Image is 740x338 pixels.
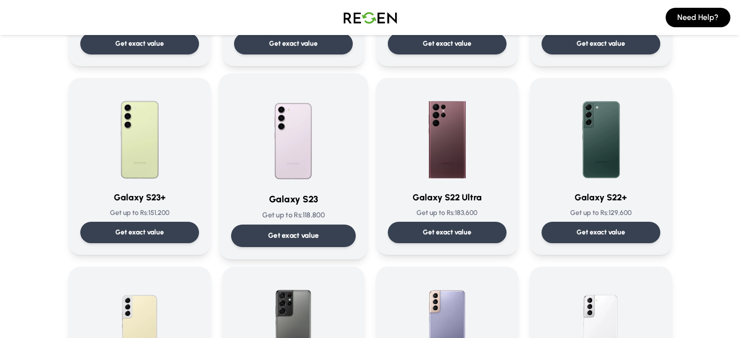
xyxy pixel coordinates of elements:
[541,208,660,218] p: Get up to Rs: 129,600
[577,39,625,49] p: Get exact value
[80,191,199,204] h3: Galaxy S23+
[388,191,506,204] h3: Galaxy S22 Ultra
[231,210,355,220] p: Get up to Rs: 118,800
[231,192,355,206] h3: Galaxy S23
[554,89,648,183] img: Galaxy S22+
[400,89,494,183] img: Galaxy S22 Ultra
[268,231,319,241] p: Get exact value
[541,191,660,204] h3: Galaxy S22+
[269,39,318,49] p: Get exact value
[244,86,343,184] img: Galaxy S23
[115,228,164,237] p: Get exact value
[80,208,199,218] p: Get up to Rs: 151,200
[93,89,186,183] img: Galaxy S23+
[423,228,471,237] p: Get exact value
[388,208,506,218] p: Get up to Rs: 183,600
[666,8,730,27] button: Need Help?
[577,228,625,237] p: Get exact value
[115,39,164,49] p: Get exact value
[423,39,471,49] p: Get exact value
[336,4,404,31] img: Logo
